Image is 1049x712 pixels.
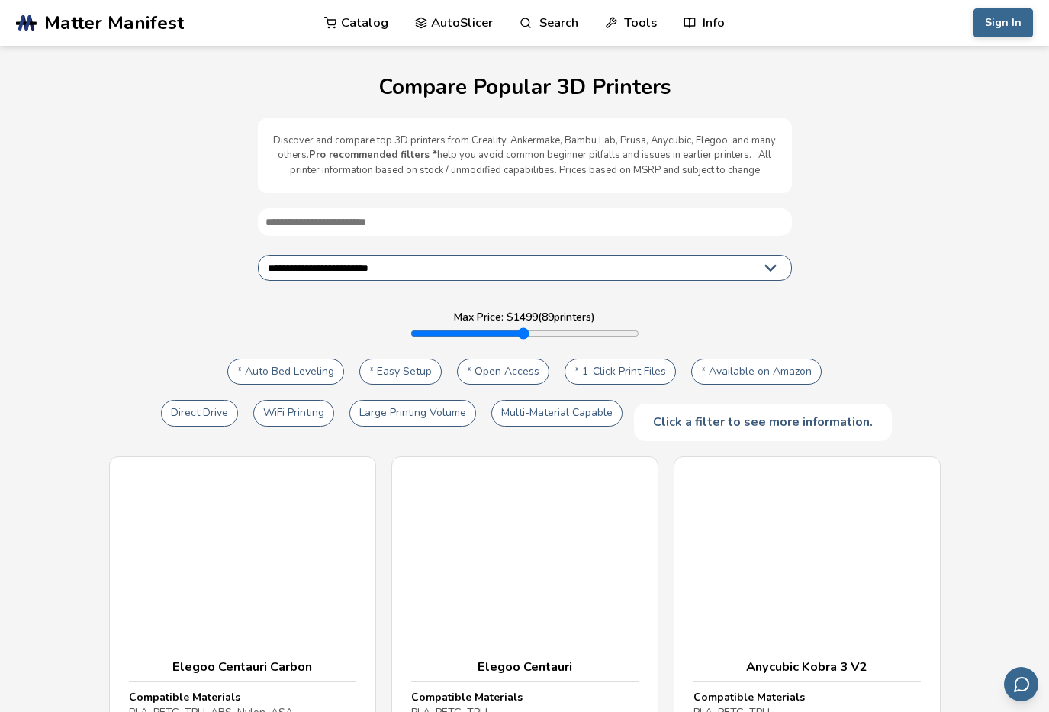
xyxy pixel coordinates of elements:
[634,404,892,440] div: Click a filter to see more information.
[693,659,921,675] h3: Anycubic Kobra 3 V2
[411,690,523,704] strong: Compatible Materials
[457,359,549,385] button: * Open Access
[227,359,344,385] button: * Auto Bed Leveling
[454,311,595,324] label: Max Price: $ 1499 ( 89 printers)
[349,400,476,426] button: Large Printing Volume
[129,690,240,704] strong: Compatible Materials
[973,8,1033,37] button: Sign In
[691,359,822,385] button: * Available on Amazon
[359,359,442,385] button: * Easy Setup
[273,134,777,179] p: Discover and compare top 3D printers from Creality, Ankermake, Bambu Lab, Prusa, Anycubic, Elegoo...
[693,690,805,704] strong: Compatible Materials
[309,148,437,162] b: Pro recommended filters *
[491,400,623,426] button: Multi-Material Capable
[411,659,639,675] h3: Elegoo Centauri
[44,12,184,34] span: Matter Manifest
[565,359,676,385] button: * 1-Click Print Files
[1004,667,1038,701] button: Send feedback via email
[253,400,334,426] button: WiFi Printing
[161,400,238,426] button: Direct Drive
[129,659,356,675] h3: Elegoo Centauri Carbon
[15,76,1034,99] h1: Compare Popular 3D Printers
